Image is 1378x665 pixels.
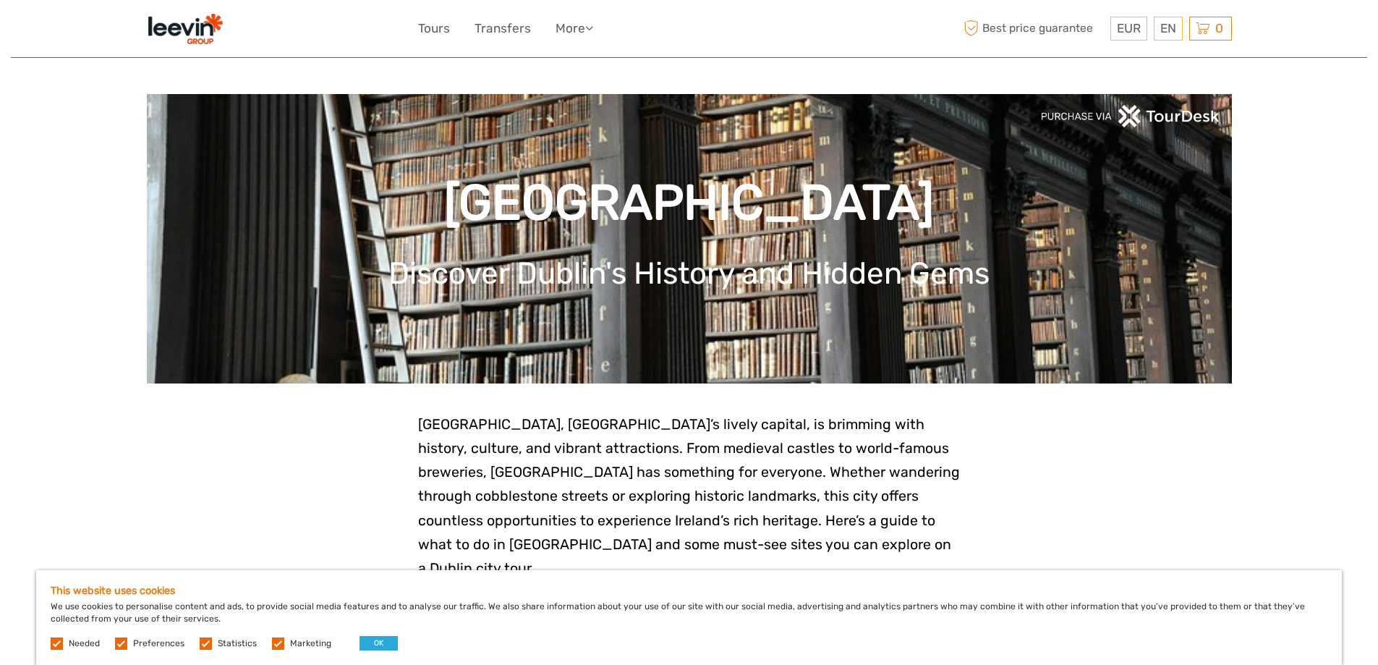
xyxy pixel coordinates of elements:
label: Statistics [218,638,257,650]
h5: This website uses cookies [51,585,1327,597]
span: EUR [1117,21,1141,35]
label: Marketing [290,638,331,650]
a: Transfers [475,18,531,39]
span: [GEOGRAPHIC_DATA], [GEOGRAPHIC_DATA]’s lively capital, is brimming with history, culture, and vib... [418,416,960,577]
a: More [556,18,593,39]
span: Best price guarantee [961,17,1107,41]
div: We use cookies to personalise content and ads, to provide social media features and to analyse ou... [36,570,1342,665]
button: Open LiveChat chat widget [166,22,184,40]
label: Needed [69,638,100,650]
img: 2366-9a630715-f217-4e31-8482-dcd93f7091a8_logo_small.png [147,11,224,46]
p: We're away right now. Please check back later! [20,25,163,37]
a: Tours [418,18,450,39]
div: EN [1154,17,1183,41]
img: PurchaseViaTourDeskwhite.png [1040,105,1221,127]
h1: Discover Dublin's History and Hidden Gems [169,255,1210,292]
button: OK [360,636,398,651]
h1: [GEOGRAPHIC_DATA] [169,174,1210,232]
span: 0 [1213,21,1225,35]
label: Preferences [133,638,184,650]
